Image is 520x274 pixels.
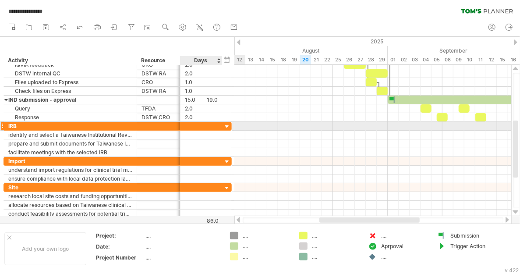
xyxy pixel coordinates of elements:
[256,55,267,64] div: Thursday, 14 August 2025
[8,174,132,183] div: ensure compliance with local data protection laws
[311,55,322,64] div: Thursday, 21 August 2025
[8,192,132,200] div: research local site costs and funding opportunities in [GEOGRAPHIC_DATA]
[366,55,377,64] div: Thursday, 28 August 2025
[312,253,360,260] div: ....
[8,201,132,209] div: allocate resources based on Taiwanese clinical site capabilities
[344,55,355,64] div: Tuesday, 26 August 2025
[141,69,176,78] div: DSTW RA
[146,254,219,261] div: ....
[333,55,344,64] div: Monday, 25 August 2025
[381,232,429,239] div: ....
[486,55,497,64] div: Friday, 12 September 2025
[96,232,144,239] div: Project:
[8,69,132,78] div: DSTW internal QC
[381,242,429,250] div: Aprpoval
[141,104,176,113] div: TFDA
[497,55,508,64] div: Monday, 15 September 2025
[8,113,132,121] div: Response
[381,253,429,260] div: ....
[8,139,132,148] div: prepare and submit documents for Taiwanese IRB
[388,55,399,64] div: Monday, 1 September 2025
[8,166,132,174] div: understand import regulations for clinical trial materials in [GEOGRAPHIC_DATA]
[8,87,132,95] div: Check files on Express
[464,55,475,64] div: Wednesday, 10 September 2025
[322,55,333,64] div: Friday, 22 August 2025
[4,232,86,265] div: Add your own logo
[8,56,132,65] div: Activity
[355,55,366,64] div: Wednesday, 27 August 2025
[8,131,132,139] div: identify and select a Taiwanese Institutional Review Board
[181,217,219,224] div: 86.0
[505,267,519,274] div: v 422
[8,183,132,192] div: Site
[243,232,290,239] div: ....
[185,87,218,95] div: 1.0
[146,232,219,239] div: ....
[141,78,176,86] div: CRO
[234,55,245,64] div: Tuesday, 12 August 2025
[442,55,453,64] div: Monday, 8 September 2025
[243,253,290,260] div: ....
[432,55,442,64] div: Friday, 5 September 2025
[8,96,132,104] div: IND submission - approval
[8,148,132,157] div: facilitate meetings with the selected IRB
[410,55,421,64] div: Wednesday, 3 September 2025
[180,56,222,65] div: Days
[453,55,464,64] div: Tuesday, 9 September 2025
[141,87,176,95] div: DSTW RA
[141,56,175,65] div: Resource
[185,78,218,86] div: 1.0
[141,113,176,121] div: DSTW,CRO
[450,242,498,250] div: Trigger Action
[312,232,360,239] div: ....
[377,55,388,64] div: Friday, 29 August 2025
[289,55,300,64] div: Tuesday, 19 August 2025
[158,46,388,55] div: August 2025
[185,69,218,78] div: 2.0
[475,55,486,64] div: Thursday, 11 September 2025
[243,242,290,250] div: ....
[185,96,218,104] div: 15.0
[8,157,132,165] div: Import
[185,104,218,113] div: 2.0
[8,104,132,113] div: Query
[8,122,132,130] div: IRB
[96,254,144,261] div: Project Number
[508,55,519,64] div: Tuesday, 16 September 2025
[8,210,132,218] div: conduct feasibility assessments for potential trial sites
[185,113,218,121] div: 2.0
[96,243,144,250] div: Date:
[421,55,432,64] div: Thursday, 4 September 2025
[267,55,278,64] div: Friday, 15 August 2025
[450,232,498,239] div: Submission
[312,242,360,250] div: ....
[300,55,311,64] div: Wednesday, 20 August 2025
[245,55,256,64] div: Wednesday, 13 August 2025
[8,78,132,86] div: Files uploaded to Express
[399,55,410,64] div: Tuesday, 2 September 2025
[278,55,289,64] div: Monday, 18 August 2025
[146,243,219,250] div: ....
